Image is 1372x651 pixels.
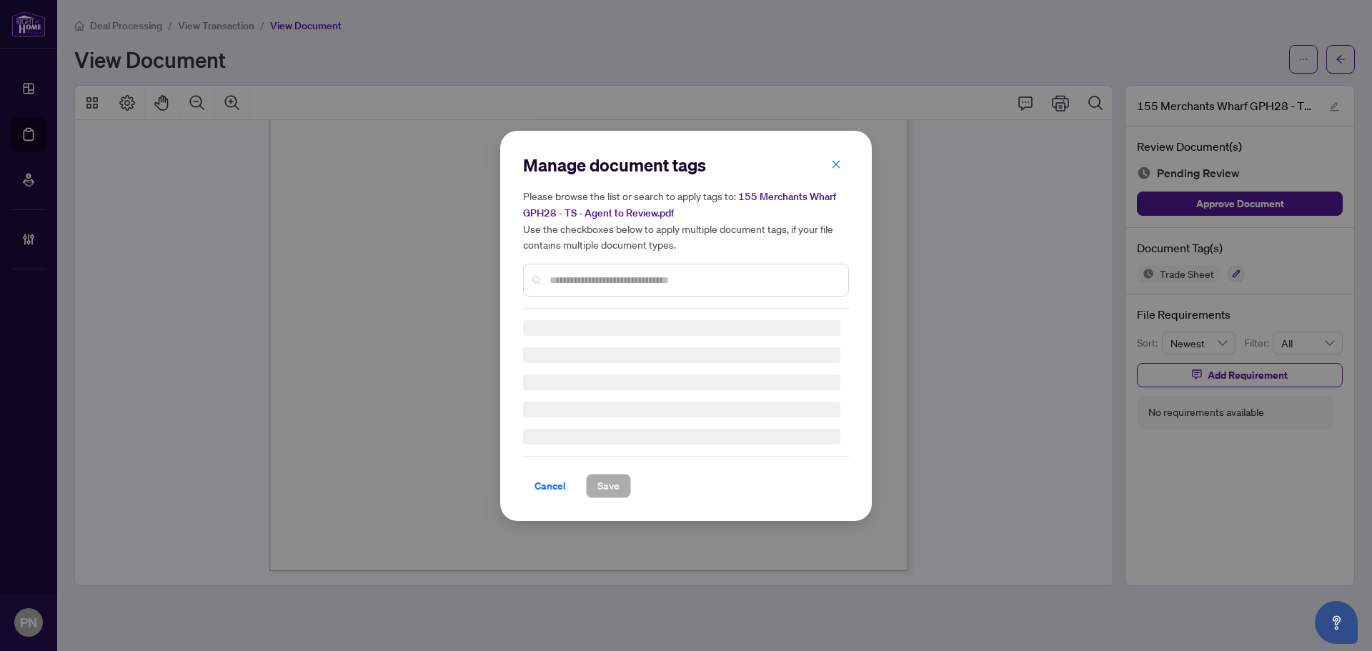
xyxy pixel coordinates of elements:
[586,474,631,498] button: Save
[523,474,577,498] button: Cancel
[535,474,566,497] span: Cancel
[831,159,841,169] span: close
[523,190,836,219] span: 155 Merchants Wharf GPH28 - TS - Agent to Review.pdf
[1315,601,1358,644] button: Open asap
[523,154,849,177] h2: Manage document tags
[523,188,849,252] h5: Please browse the list or search to apply tags to: Use the checkboxes below to apply multiple doc...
